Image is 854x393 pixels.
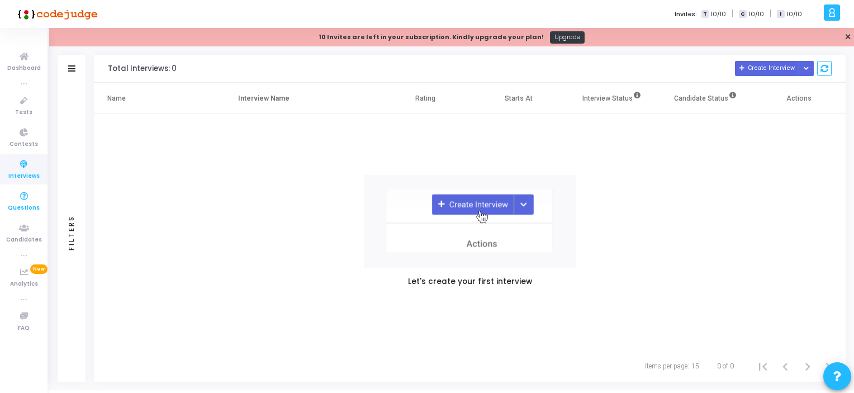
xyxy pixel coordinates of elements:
[739,10,746,18] span: C
[408,277,532,287] h5: Let's create your first interview
[796,355,819,377] button: Next page
[844,31,851,43] a: ✕
[7,64,41,73] span: Dashboard
[94,83,225,114] th: Name
[108,64,177,73] div: Total Interviews: 0
[10,140,38,149] span: Contests
[364,175,576,268] img: new test/contest
[675,10,697,19] label: Invites:
[14,3,98,25] img: logo
[8,203,40,213] span: Questions
[566,83,659,114] th: Interview Status
[735,61,799,76] button: Create Interview
[15,108,32,117] span: Tests
[10,280,38,289] span: Analytics
[752,83,846,114] th: Actions
[550,31,585,44] a: Upgrade
[701,10,709,18] span: T
[749,10,764,19] span: 10/10
[67,171,77,294] div: Filters
[732,8,733,20] span: |
[319,32,544,41] strong: 10 Invites are left in your subscription. Kindly upgrade your plan!
[774,355,796,377] button: Previous page
[472,83,565,114] th: Starts At
[645,361,689,371] div: Items per page:
[18,324,30,333] span: FAQ
[752,355,774,377] button: First page
[691,361,699,371] div: 15
[225,83,378,114] th: Interview Name
[717,361,734,371] div: 0 of 0
[770,8,771,20] span: |
[819,355,841,377] button: Last page
[711,10,726,19] span: 10/10
[799,61,814,76] div: Button group with nested dropdown
[30,264,48,274] span: New
[777,10,784,18] span: I
[8,172,40,181] span: Interviews
[787,10,802,19] span: 10/10
[6,235,42,245] span: Candidates
[659,83,752,114] th: Candidate Status
[378,83,472,114] th: Rating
